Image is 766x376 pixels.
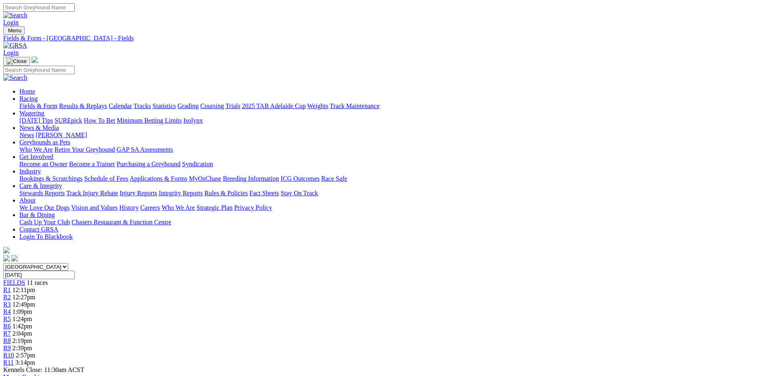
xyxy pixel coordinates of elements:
[3,330,11,337] a: R7
[19,168,41,175] a: Industry
[3,74,27,81] img: Search
[3,286,11,293] a: R1
[19,182,62,189] a: Care & Integrity
[71,204,118,211] a: Vision and Values
[19,175,763,182] div: Industry
[109,102,132,109] a: Calendar
[117,146,173,153] a: GAP SA Assessments
[162,204,195,211] a: Who We Are
[19,219,763,226] div: Bar & Dining
[8,27,21,33] span: Menu
[13,337,32,344] span: 2:19pm
[19,219,70,226] a: Cash Up Your Club
[19,146,53,153] a: Who We Are
[3,337,11,344] a: R8
[19,197,36,204] a: About
[3,315,11,322] a: R5
[19,226,58,233] a: Contact GRSA
[3,49,19,56] a: Login
[3,301,11,308] a: R3
[3,294,11,301] a: R2
[281,190,318,196] a: Stay On Track
[119,204,139,211] a: History
[11,255,18,261] img: twitter.svg
[6,58,27,65] img: Close
[13,315,32,322] span: 1:24pm
[3,3,75,12] input: Search
[130,175,187,182] a: Applications & Forms
[59,102,107,109] a: Results & Replays
[234,204,272,211] a: Privacy Policy
[159,190,203,196] a: Integrity Reports
[3,19,19,26] a: Login
[3,366,84,373] span: Kennels Close: 11:30am ACST
[307,102,328,109] a: Weights
[19,124,59,131] a: News & Media
[3,35,763,42] a: Fields & Form - [GEOGRAPHIC_DATA] - Fields
[16,352,36,359] span: 2:57pm
[19,102,763,110] div: Racing
[117,117,182,124] a: Minimum Betting Limits
[134,102,151,109] a: Tracks
[19,204,69,211] a: We Love Our Dogs
[200,102,224,109] a: Coursing
[19,102,57,109] a: Fields & Form
[153,102,176,109] a: Statistics
[178,102,199,109] a: Grading
[19,95,38,102] a: Racing
[19,139,70,146] a: Greyhounds as Pets
[3,352,14,359] a: R10
[69,161,115,167] a: Become a Trainer
[13,308,32,315] span: 1:09pm
[204,190,248,196] a: Rules & Policies
[183,117,203,124] a: Isolynx
[3,323,11,330] a: R6
[3,271,75,279] input: Select date
[19,190,763,197] div: Care & Integrity
[66,190,118,196] a: Track Injury Rebate
[140,204,160,211] a: Careers
[321,175,347,182] a: Race Safe
[117,161,180,167] a: Purchasing a Greyhound
[19,161,67,167] a: Become an Owner
[3,255,10,261] img: facebook.svg
[19,132,34,138] a: News
[71,219,171,226] a: Chasers Restaurant & Function Centre
[13,286,35,293] span: 12:11pm
[55,146,115,153] a: Retire Your Greyhound
[19,175,82,182] a: Bookings & Scratchings
[84,175,128,182] a: Schedule of Fees
[3,279,25,286] span: FIELDS
[242,102,306,109] a: 2025 TAB Adelaide Cup
[13,294,36,301] span: 12:27pm
[19,132,763,139] div: News & Media
[3,359,14,366] a: R11
[19,110,44,117] a: Wagering
[3,345,11,351] a: R9
[3,66,75,74] input: Search
[3,42,27,49] img: GRSA
[19,190,65,196] a: Stewards Reports
[189,175,221,182] a: MyOzChase
[19,153,53,160] a: Get Involved
[19,88,35,95] a: Home
[19,146,763,153] div: Greyhounds as Pets
[55,117,82,124] a: SUREpick
[120,190,157,196] a: Injury Reports
[3,247,10,253] img: logo-grsa-white.png
[197,204,233,211] a: Strategic Plan
[3,57,30,66] button: Toggle navigation
[19,233,73,240] a: Login To Blackbook
[330,102,380,109] a: Track Maintenance
[19,117,53,124] a: [DATE] Tips
[182,161,213,167] a: Syndication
